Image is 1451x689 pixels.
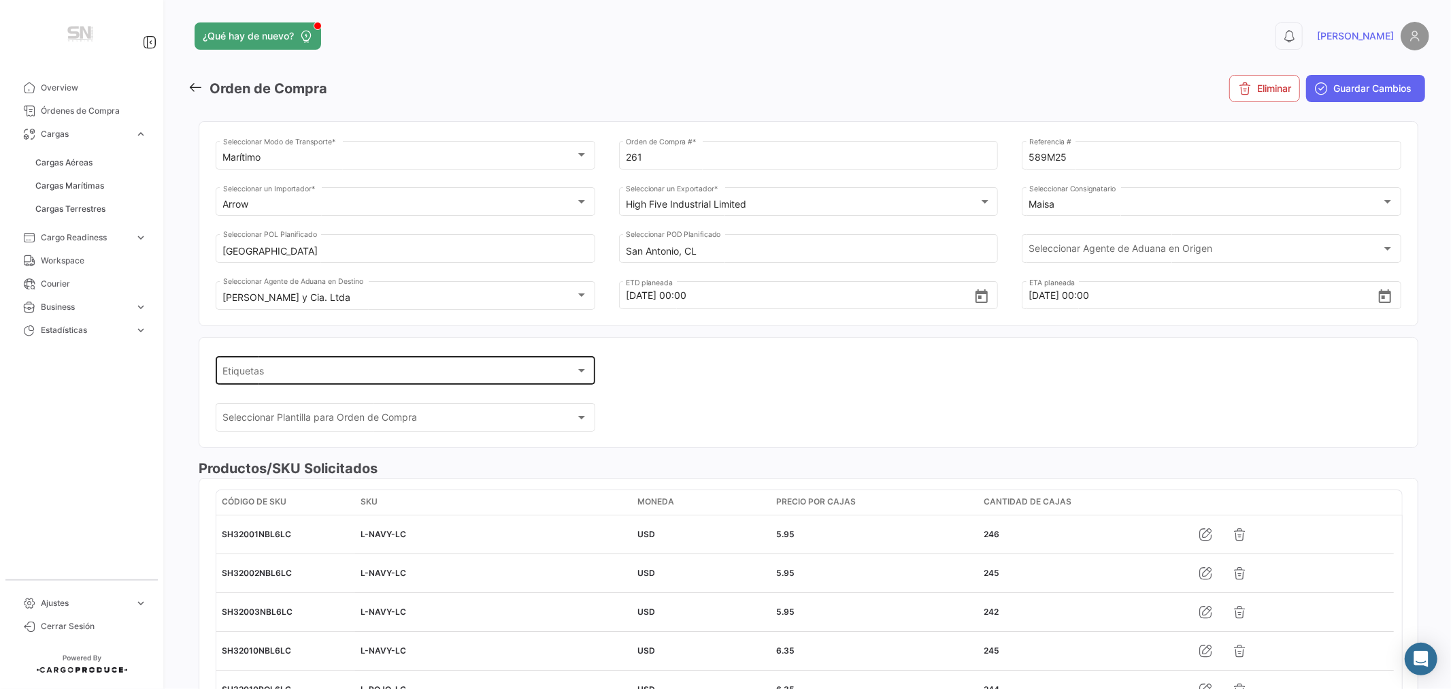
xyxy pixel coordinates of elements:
[1333,82,1412,95] span: Guardar Cambios
[626,246,991,257] input: Escriba para buscar...
[35,203,105,215] span: Cargas Terrestres
[41,82,147,94] span: Overview
[1029,272,1376,319] input: Seleccionar una fecha
[216,490,355,515] datatable-header-cell: Código de SKU
[48,16,116,54] img: Manufactura+Logo.png
[135,301,147,313] span: expand_more
[223,198,249,210] mat-select-trigger: Arrow
[1405,643,1437,675] div: Abrir Intercom Messenger
[35,180,104,192] span: Cargas Marítimas
[30,199,152,219] a: Cargas Terrestres
[1029,198,1055,210] mat-select-trigger: Maisa
[355,490,633,515] datatable-header-cell: SKU
[361,607,406,617] span: L-NAVY-LC
[223,246,588,257] input: Escriba para buscar...
[626,198,746,210] mat-select-trigger: High Five Industrial Limited
[1317,29,1394,43] span: [PERSON_NAME]
[637,645,655,656] span: USD
[210,79,327,99] h3: Orden de Compra
[135,231,147,244] span: expand_more
[11,249,152,272] a: Workspace
[195,22,321,50] button: ¿Qué hay de nuevo?
[41,301,129,313] span: Business
[973,288,990,303] button: Open calendar
[222,496,286,508] span: Código de SKU
[222,568,292,578] span: SH32002NBL6LC
[637,496,674,508] span: Moneda
[222,529,291,539] span: SH32001NBL6LC
[1377,288,1393,303] button: Open calendar
[135,128,147,140] span: expand_more
[199,459,1418,478] h3: Productos/SKU Solicitados
[41,105,147,117] span: Órdenes de Compra
[222,645,291,656] span: SH32010NBL6LC
[203,29,294,43] span: ¿Qué hay de nuevo?
[637,607,655,617] span: USD
[41,620,147,632] span: Cerrar Sesión
[41,278,147,290] span: Courier
[626,272,973,319] input: Seleccionar una fecha
[984,568,1000,578] span: 245
[1401,22,1429,50] img: placeholder-user.png
[135,324,147,336] span: expand_more
[41,597,129,609] span: Ajustes
[984,645,1000,656] span: 245
[41,255,147,267] span: Workspace
[776,496,856,508] span: Precio por Cajas
[776,607,795,617] span: 5.95
[776,568,795,578] span: 5.95
[776,645,795,656] span: 6.35
[11,272,152,295] a: Courier
[223,151,261,163] mat-select-trigger: Marítimo
[223,291,351,303] mat-select-trigger: [PERSON_NAME] y Cia. Ltda
[11,99,152,123] a: Órdenes de Compra
[1229,75,1300,102] button: Eliminar
[984,496,1072,508] span: Cantidad de Cajas
[11,76,152,99] a: Overview
[1306,75,1425,102] button: Guardar Cambios
[632,490,771,515] datatable-header-cell: Moneda
[30,153,152,173] a: Cargas Aéreas
[984,529,1000,539] span: 246
[223,368,576,379] span: Etiquetas
[41,128,129,140] span: Cargas
[984,607,999,617] span: 242
[1029,246,1382,257] span: Seleccionar Agente de Aduana en Origen
[637,529,655,539] span: USD
[361,529,406,539] span: L-NAVY-LC
[135,597,147,609] span: expand_more
[41,231,129,244] span: Cargo Readiness
[41,324,129,336] span: Estadísticas
[637,568,655,578] span: USD
[223,415,576,426] span: Seleccionar Plantilla para Orden de Compra
[222,607,293,617] span: SH32003NBL6LC
[361,496,378,508] span: SKU
[361,568,406,578] span: L-NAVY-LC
[776,529,795,539] span: 5.95
[35,157,93,169] span: Cargas Aéreas
[361,645,406,656] span: L-NAVY-LC
[30,176,152,196] a: Cargas Marítimas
